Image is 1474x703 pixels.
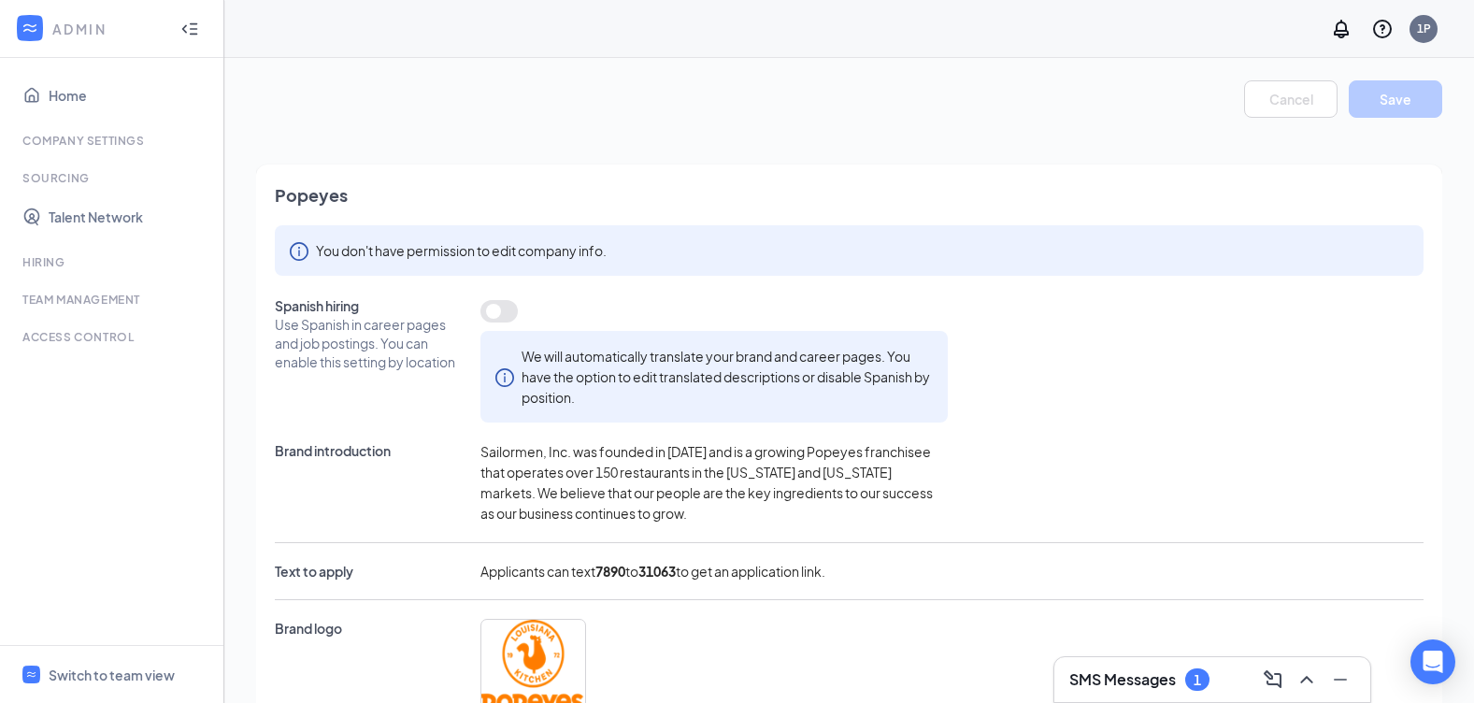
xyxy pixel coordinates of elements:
[1325,665,1355,695] button: Minimize
[22,170,205,186] div: Sourcing
[1262,668,1284,691] svg: ComposeMessage
[1329,668,1352,691] svg: Minimize
[495,366,514,387] span: info-circle
[25,668,37,681] svg: WorkstreamLogo
[22,329,205,345] div: Access control
[22,133,205,149] div: Company Settings
[275,441,462,460] span: Brand introduction
[290,240,308,261] span: info-circle
[21,19,39,37] svg: WorkstreamLogo
[1410,639,1455,684] div: Open Intercom Messenger
[52,20,164,38] div: ADMIN
[1295,668,1318,691] svg: ChevronUp
[275,619,462,638] span: Brand logo
[522,346,933,408] div: We will automatically translate your brand and career pages. You have the option to edit translat...
[638,563,676,580] b: 31063
[1371,18,1394,40] svg: QuestionInfo
[22,292,205,308] div: Team Management
[595,563,625,580] b: 7890
[275,183,1424,207] span: Popeyes
[49,666,175,684] div: Switch to team view
[49,77,208,114] a: Home
[49,198,208,236] a: Talent Network
[1194,672,1201,688] div: 1
[275,562,462,581] span: Text to apply
[1069,669,1176,690] h3: SMS Messages
[1417,21,1431,36] div: 1P
[1258,665,1288,695] button: ComposeMessage
[275,315,462,371] span: Use Spanish in career pages and job postings. You can enable this setting by location
[316,240,1409,261] div: You don't have permission to edit company info.
[1330,18,1352,40] svg: Notifications
[1349,80,1442,118] button: Save
[22,254,205,270] div: Hiring
[480,562,825,581] span: Applicants can text to to get an application link.
[275,296,462,315] span: Spanish hiring
[480,441,948,524] div: Sailormen, Inc. was founded in [DATE] and is a growing Popeyes franchisee that operates over 150 ...
[1292,665,1322,695] button: ChevronUp
[180,20,199,38] svg: Collapse
[1244,80,1338,118] button: Cancel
